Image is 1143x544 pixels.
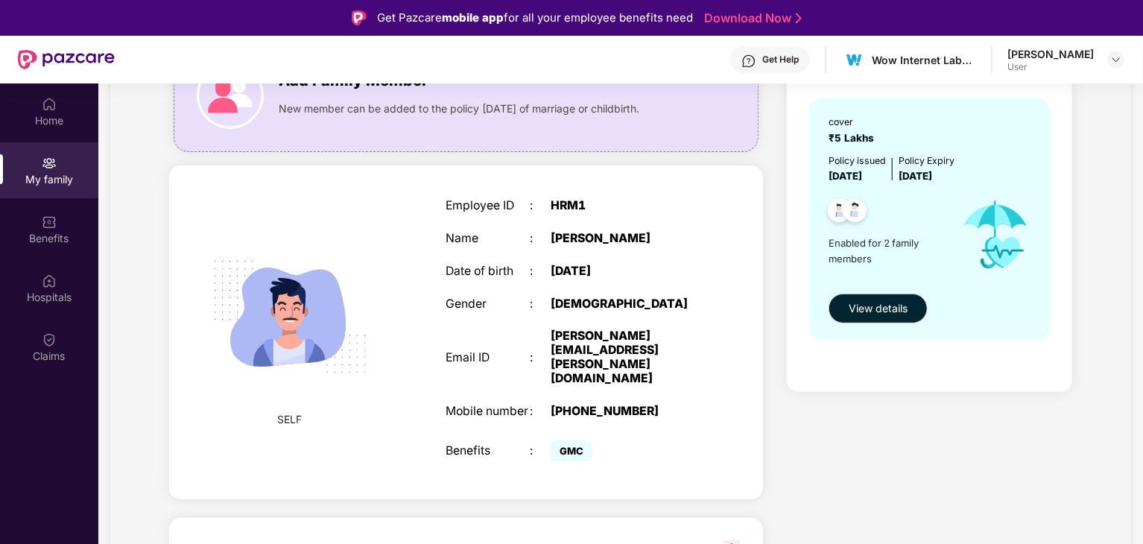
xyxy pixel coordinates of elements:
div: [PERSON_NAME] [551,232,698,246]
div: [PERSON_NAME][EMAIL_ADDRESS][PERSON_NAME][DOMAIN_NAME] [551,329,698,385]
div: [DATE] [551,265,698,279]
div: Wow Internet Labz Private Limited [872,53,976,67]
span: GMC [551,440,592,461]
span: [DATE] [829,170,862,182]
img: svg+xml;base64,PHN2ZyBpZD0iQ2xhaW0iIHhtbG5zPSJodHRwOi8vd3d3LnczLm9yZy8yMDAwL3N2ZyIgd2lkdGg9IjIwIi... [42,332,57,347]
div: HRM1 [551,199,698,213]
img: svg+xml;base64,PHN2ZyB4bWxucz0iaHR0cDovL3d3dy53My5vcmcvMjAwMC9zdmciIHdpZHRoPSI0OC45NDMiIGhlaWdodD... [821,194,858,231]
div: Date of birth [446,265,530,279]
div: [DEMOGRAPHIC_DATA] [551,297,698,311]
a: Download Now [704,10,797,26]
img: New Pazcare Logo [18,50,115,69]
span: SELF [278,411,303,428]
div: : [530,297,551,311]
div: : [530,351,551,365]
div: : [530,444,551,458]
div: Gender [446,297,530,311]
div: cover [829,115,880,129]
img: svg+xml;base64,PHN2ZyBpZD0iSGVscC0zMngzMiIgeG1sbnM9Imh0dHA6Ly93d3cudzMub3JnLzIwMDAvc3ZnIiB3aWR0aD... [741,54,756,69]
div: Benefits [446,444,530,458]
div: [PHONE_NUMBER] [551,405,698,419]
img: Logo [352,10,367,25]
img: Stroke [796,10,802,26]
div: User [1007,61,1094,73]
div: : [530,232,551,246]
img: svg+xml;base64,PHN2ZyB3aWR0aD0iMjAiIGhlaWdodD0iMjAiIHZpZXdCb3g9IjAgMCAyMCAyMCIgZmlsbD0ibm9uZSIgeG... [42,156,57,171]
div: : [530,405,551,419]
div: Get Help [762,54,799,66]
div: Mobile number [446,405,530,419]
img: svg+xml;base64,PHN2ZyBpZD0iSG9zcGl0YWxzIiB4bWxucz0iaHR0cDovL3d3dy53My5vcmcvMjAwMC9zdmciIHdpZHRoPS... [42,273,57,288]
div: Policy issued [829,154,886,168]
span: ₹5 Lakhs [829,132,880,144]
span: [DATE] [899,170,932,182]
img: svg+xml;base64,PHN2ZyBpZD0iQmVuZWZpdHMiIHhtbG5zPSJodHRwOi8vd3d3LnczLm9yZy8yMDAwL3N2ZyIgd2lkdGg9Ij... [42,215,57,230]
div: [PERSON_NAME] [1007,47,1094,61]
img: icon [949,184,1042,285]
div: Employee ID [446,199,530,213]
div: : [530,265,551,279]
strong: mobile app [442,10,504,25]
span: View details [849,300,908,317]
span: Enabled for 2 family members [829,235,948,266]
img: svg+xml;base64,PHN2ZyB4bWxucz0iaHR0cDovL3d3dy53My5vcmcvMjAwMC9zdmciIHdpZHRoPSIyMjQiIGhlaWdodD0iMT... [195,222,384,411]
div: : [530,199,551,213]
div: Get Pazcare for all your employee benefits need [377,9,693,27]
img: icon [197,62,264,129]
button: View details [829,294,928,323]
div: Policy Expiry [899,154,954,168]
div: Email ID [446,351,530,365]
span: New member can be added to the policy [DATE] of marriage or childbirth. [279,101,639,117]
img: svg+xml;base64,PHN2ZyB4bWxucz0iaHR0cDovL3d3dy53My5vcmcvMjAwMC9zdmciIHdpZHRoPSI0OC45NDMiIGhlaWdodD... [837,194,873,231]
img: 1630391314982.jfif [843,49,865,71]
div: Name [446,232,530,246]
img: svg+xml;base64,PHN2ZyBpZD0iSG9tZSIgeG1sbnM9Imh0dHA6Ly93d3cudzMub3JnLzIwMDAvc3ZnIiB3aWR0aD0iMjAiIG... [42,97,57,112]
img: svg+xml;base64,PHN2ZyBpZD0iRHJvcGRvd24tMzJ4MzIiIHhtbG5zPSJodHRwOi8vd3d3LnczLm9yZy8yMDAwL3N2ZyIgd2... [1110,54,1122,66]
